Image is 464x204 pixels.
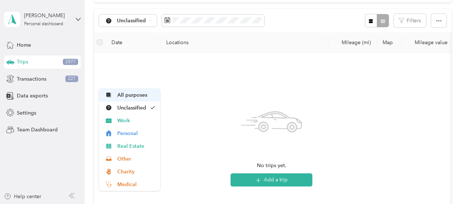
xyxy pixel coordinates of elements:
span: Home [17,41,31,49]
span: Work [117,117,155,124]
th: Locations [160,32,328,53]
span: All purposes [117,91,155,99]
span: Trips [17,58,28,66]
span: No trips yet. [257,162,286,170]
div: Personal dashboard [24,22,63,26]
th: Mileage value [402,32,453,53]
span: 227 [65,76,78,82]
span: 2577 [63,59,78,65]
span: Settings [17,109,36,117]
span: Personal [117,130,155,137]
span: Medical [117,181,155,188]
span: Real Estate [117,142,155,150]
span: Data exports [17,92,48,100]
th: Map [377,32,402,53]
span: Charity [117,168,155,176]
th: Mileage (mi) [328,32,377,53]
span: Other [117,155,155,163]
div: [PERSON_NAME] [24,12,70,19]
span: Unclassified [117,18,146,23]
th: Date [106,32,160,53]
span: Transactions [17,75,46,83]
span: Unclassified [117,104,148,112]
iframe: Everlance-gr Chat Button Frame [423,163,464,204]
span: Team Dashboard [17,126,58,134]
button: Help center [4,193,41,200]
button: Add a trip [231,173,312,186]
button: Filters [394,14,426,27]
